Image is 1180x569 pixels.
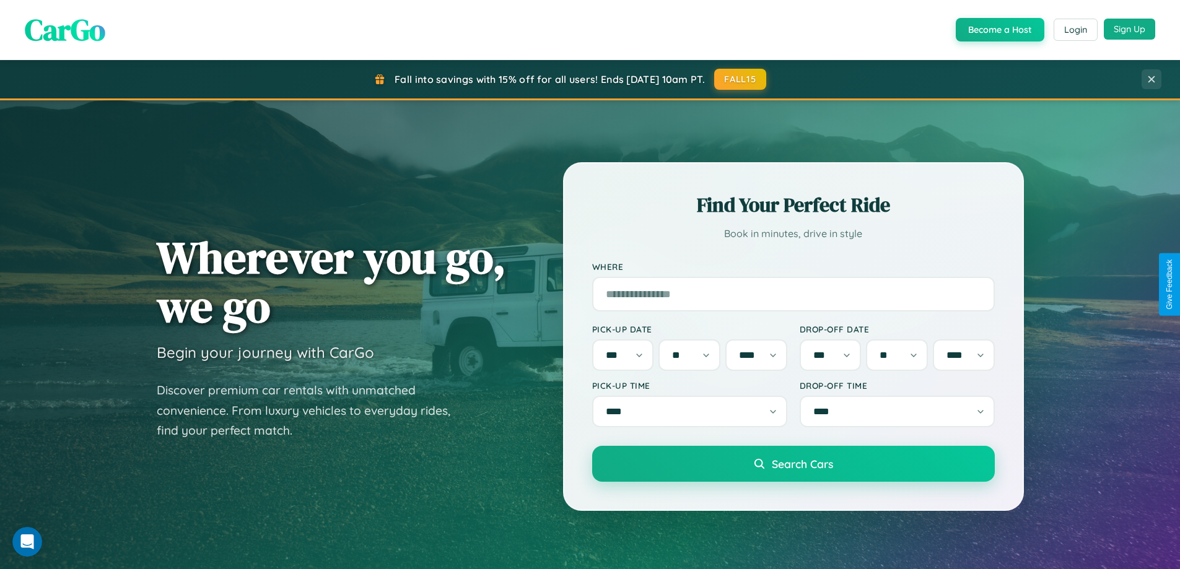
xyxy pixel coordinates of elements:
p: Discover premium car rentals with unmatched convenience. From luxury vehicles to everyday rides, ... [157,380,466,441]
span: CarGo [25,9,105,50]
span: Search Cars [772,457,833,471]
h1: Wherever you go, we go [157,233,506,331]
div: Give Feedback [1165,259,1174,310]
button: Become a Host [956,18,1044,41]
button: Sign Up [1104,19,1155,40]
iframe: Intercom live chat [12,527,42,557]
p: Book in minutes, drive in style [592,225,995,243]
button: Login [1054,19,1098,41]
span: Fall into savings with 15% off for all users! Ends [DATE] 10am PT. [395,73,705,85]
button: FALL15 [714,69,766,90]
label: Drop-off Date [800,324,995,334]
h3: Begin your journey with CarGo [157,343,374,362]
label: Pick-up Time [592,380,787,391]
label: Pick-up Date [592,324,787,334]
button: Search Cars [592,446,995,482]
label: Drop-off Time [800,380,995,391]
h2: Find Your Perfect Ride [592,191,995,219]
label: Where [592,261,995,272]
